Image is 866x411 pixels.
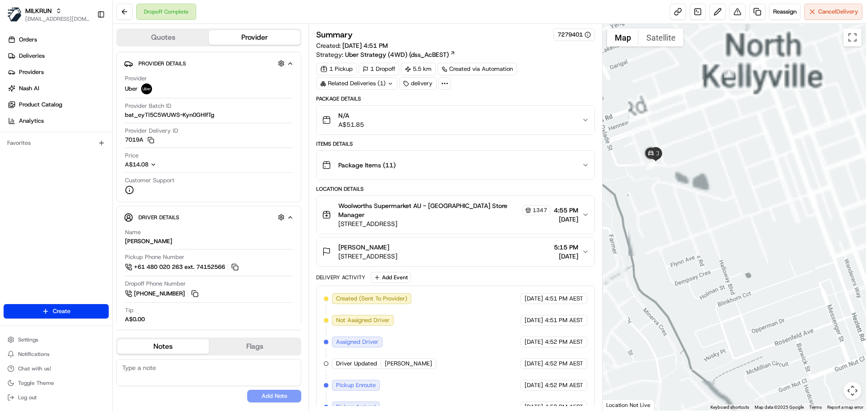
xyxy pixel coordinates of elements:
[607,28,639,46] button: Show street map
[317,106,594,134] button: N/AA$51.85
[545,338,583,346] span: 4:52 PM AEST
[557,31,591,39] div: 7279401
[316,41,388,50] span: Created:
[141,83,152,94] img: uber-new-logo.jpeg
[438,63,517,75] a: Created via Automation
[125,228,141,236] span: Name
[818,8,858,16] span: Cancel Delivery
[533,207,547,214] span: 1347
[316,95,594,102] div: Package Details
[804,4,862,20] button: CancelDelivery
[125,85,138,93] span: Uber
[545,316,583,324] span: 4:51 PM AEST
[4,114,112,128] a: Analytics
[19,101,62,109] span: Product Catalog
[724,68,734,78] div: 8
[336,316,390,324] span: Not Assigned Driver
[639,28,683,46] button: Show satellite imagery
[525,338,543,346] span: [DATE]
[209,339,300,354] button: Flags
[545,295,583,303] span: 4:51 PM AEST
[603,399,654,411] div: Location Not Live
[317,196,594,234] button: Woolworths Supermarket AU - [GEOGRAPHIC_DATA] Store Manager1347[STREET_ADDRESS]4:55 PM[DATE]
[359,63,399,75] div: 1 Dropoff
[209,30,300,45] button: Provider
[525,360,543,368] span: [DATE]
[554,243,578,252] span: 5:15 PM
[554,206,578,215] span: 4:55 PM
[316,185,594,193] div: Location Details
[399,77,437,90] div: delivery
[809,405,822,410] a: Terms
[525,295,543,303] span: [DATE]
[125,161,148,168] span: A$14.08
[4,49,112,63] a: Deliveries
[545,403,583,411] span: 4:53 PM AEST
[317,151,594,180] button: Package Items (11)
[525,403,543,411] span: [DATE]
[4,4,93,25] button: MILKRUNMILKRUN[EMAIL_ADDRESS][DOMAIN_NAME]
[125,152,138,160] span: Price
[338,243,389,252] span: [PERSON_NAME]
[134,263,225,271] span: +61 480 020 263 ext. 74152566
[124,210,294,225] button: Driver Details
[125,237,172,245] div: [PERSON_NAME]
[605,399,635,411] a: Open this area in Google Maps (opens a new window)
[338,252,397,261] span: [STREET_ADDRESS]
[317,237,594,266] button: [PERSON_NAME][STREET_ADDRESS]5:15 PM[DATE]
[525,316,543,324] span: [DATE]
[125,262,240,272] a: +61 480 020 263 ext. 74152566
[134,290,185,298] span: [PHONE_NUMBER]
[138,60,186,67] span: Provider Details
[316,140,594,148] div: Items Details
[336,403,376,411] span: Pickup Arrived
[18,336,38,343] span: Settings
[385,360,432,368] span: [PERSON_NAME]
[336,381,376,389] span: Pickup Enroute
[316,31,353,39] h3: Summary
[125,102,171,110] span: Provider Batch ID
[4,377,109,389] button: Toggle Theme
[755,405,804,410] span: Map data ©2025 Google
[4,391,109,404] button: Log out
[316,50,456,59] div: Strategy:
[338,161,396,170] span: Package Items ( 11 )
[18,365,51,372] span: Chat with us!
[125,74,147,83] span: Provider
[710,404,749,411] button: Keyboard shortcuts
[843,28,861,46] button: Toggle fullscreen view
[19,117,44,125] span: Analytics
[773,8,797,16] span: Reassign
[316,274,365,281] div: Delivery Activity
[19,52,45,60] span: Deliveries
[7,7,22,22] img: MILKRUN
[4,65,112,79] a: Providers
[125,136,154,144] button: 7019A
[336,295,407,303] span: Created (Sent To Provider)
[18,351,50,358] span: Notifications
[843,382,861,400] button: Map camera controls
[138,214,179,221] span: Driver Details
[19,36,37,44] span: Orders
[345,50,456,59] a: Uber Strategy (4WD) (dss_AcBEST)
[545,360,583,368] span: 4:52 PM AEST
[125,289,200,299] a: [PHONE_NUMBER]
[605,399,635,411] img: Google
[19,84,39,92] span: Nash AI
[342,42,388,50] span: [DATE] 4:51 PM
[125,161,204,169] button: A$14.08
[646,160,656,170] div: 12
[4,333,109,346] button: Settings
[4,136,109,150] div: Favorites
[125,315,145,323] div: A$0.00
[25,15,90,23] button: [EMAIL_ADDRESS][DOMAIN_NAME]
[336,360,377,368] span: Driver Updated
[338,201,520,219] span: Woolworths Supermarket AU - [GEOGRAPHIC_DATA] Store Manager
[4,32,112,47] a: Orders
[18,379,54,387] span: Toggle Theme
[125,306,134,314] span: Tip
[345,50,449,59] span: Uber Strategy (4WD) (dss_AcBEST)
[401,63,436,75] div: 5.5 km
